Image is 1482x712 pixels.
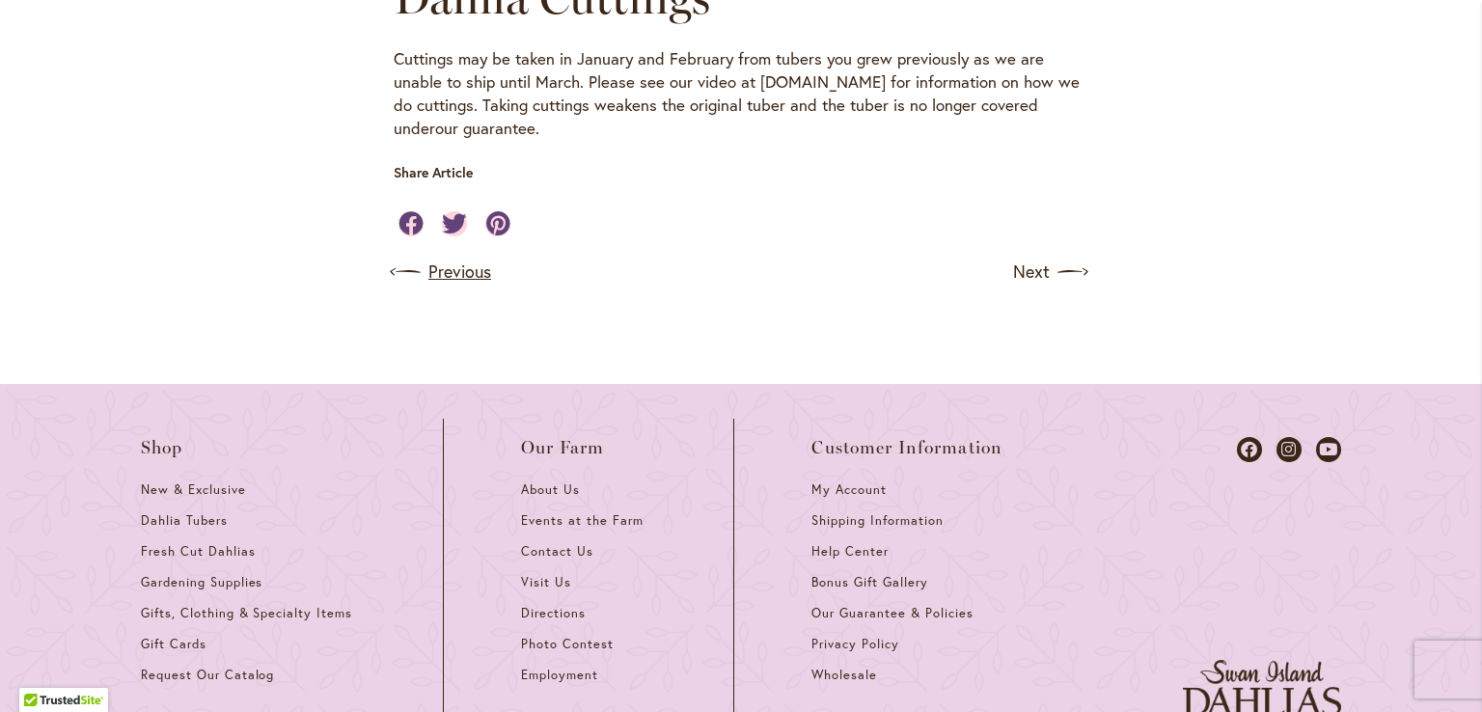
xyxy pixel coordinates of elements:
[394,257,491,288] a: Previous
[141,605,352,621] span: Gifts, Clothing & Specialty Items
[521,574,571,590] span: Visit Us
[811,438,1002,457] span: Customer Information
[1057,257,1088,288] img: arrow icon
[390,257,421,288] img: arrow icon
[141,512,228,529] span: Dahlia Tubers
[394,163,501,182] p: Share Article
[435,117,535,139] a: our guarantee
[398,211,424,236] a: Share on Facebook
[442,211,467,236] a: Share on Twitter
[141,481,246,498] span: New & Exclusive
[141,636,206,652] span: Gift Cards
[141,574,262,590] span: Gardening Supplies
[811,605,973,621] span: Our Guarantee & Policies
[811,543,889,560] span: Help Center
[485,211,510,236] a: Share on Pinterest
[811,481,887,498] span: My Account
[811,574,927,590] span: Bonus Gift Gallery
[1316,437,1341,462] a: Dahlias on Youtube
[1013,257,1088,288] a: Next
[521,636,614,652] span: Photo Contest
[141,543,256,560] span: Fresh Cut Dahlias
[521,512,643,529] span: Events at the Farm
[811,636,899,652] span: Privacy Policy
[141,438,183,457] span: Shop
[1237,437,1262,462] a: Dahlias on Facebook
[1276,437,1302,462] a: Dahlias on Instagram
[811,512,943,529] span: Shipping Information
[521,605,586,621] span: Directions
[521,543,593,560] span: Contact Us
[521,438,604,457] span: Our Farm
[394,47,1088,140] p: Cuttings may be taken in January and February from tubers you grew previously as we are unable to...
[521,481,580,498] span: About Us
